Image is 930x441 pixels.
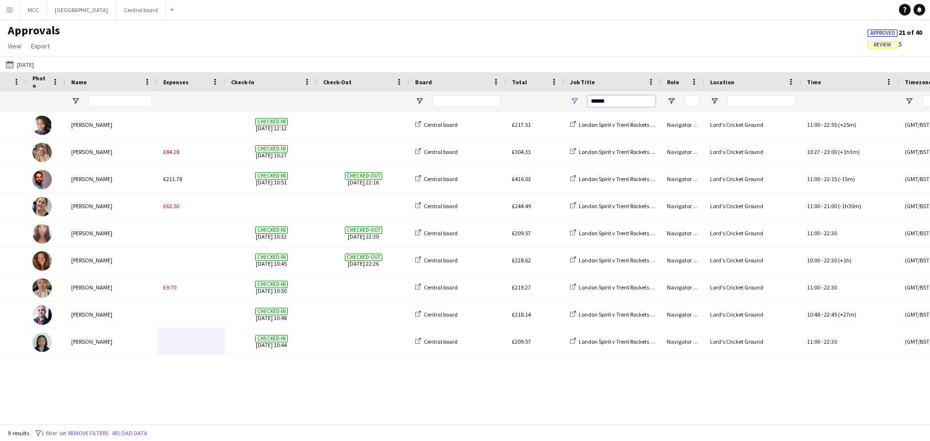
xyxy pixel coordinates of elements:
span: London Spirit v Trent Rockets 100s [579,257,661,264]
span: Check-Out [323,78,352,86]
div: Lord's Cricket Ground [704,220,801,246]
span: Role [667,78,679,86]
span: £9.70 [163,284,176,291]
button: Reload data [110,428,149,439]
span: London Spirit v Trent Rockets 100s [579,148,661,155]
span: - [821,148,823,155]
span: - [821,175,823,182]
span: (+1h3m) [838,148,860,155]
span: 22:45 [824,311,837,318]
span: Central board [424,202,458,210]
span: London Spirit v Trent Rockets 100s [579,229,661,237]
div: [PERSON_NAME] [65,166,157,192]
span: 22:15 [824,175,837,182]
span: 10:48 [807,311,820,318]
span: [DATE] 10:48 [231,301,311,328]
span: (+25m) [838,121,856,128]
button: [DATE] [4,59,36,70]
span: [DATE] 10:27 [231,138,311,165]
span: £209.57 [512,229,531,237]
a: London Spirit v Trent Rockets 100s [570,257,661,264]
div: Navigator (D&H B) [661,220,704,246]
img: David Reid [32,278,52,298]
button: Remove filters [66,428,110,439]
img: Amanda Ogandu [32,333,52,352]
span: London Spirit v Trent Rockets 100s [579,175,661,182]
span: London Spirit v Trent Rockets 100s [579,311,661,318]
span: (+27m) [838,311,856,318]
span: Central board [424,148,458,155]
div: Lord's Cricket Ground [704,193,801,219]
a: Central board [415,257,458,264]
a: London Spirit v Trent Rockets 100s [570,229,661,237]
div: Navigator (D&H B) [661,247,704,274]
span: Checked-in [255,145,288,152]
button: Open Filter Menu [667,97,676,106]
div: [PERSON_NAME] [65,274,157,301]
span: 22:55 [824,121,837,128]
span: Expenses [163,78,188,86]
span: 22:30 [824,284,837,291]
span: £63.50 [163,202,179,210]
span: £244.49 [512,202,531,210]
img: Andrei Gabriel Nicorescu [32,305,52,325]
span: Checked-in [255,254,288,261]
div: [PERSON_NAME] [65,220,157,246]
div: Lord's Cricket Ground [704,111,801,138]
span: 11:00 [807,284,820,291]
span: 11:00 [807,338,820,345]
button: Open Filter Menu [905,97,914,106]
img: Sarah Camacho [32,251,52,271]
span: Time [807,78,821,86]
span: £228.62 [512,257,531,264]
img: Sophia Kaytaz [32,224,52,243]
span: £304.33 [512,148,531,155]
span: 10:27 [807,148,820,155]
a: Central board [415,229,458,237]
a: Export [27,40,54,52]
span: Checked-in [255,227,288,234]
span: 10:00 [807,257,820,264]
button: Open Filter Menu [415,97,424,106]
a: London Spirit v Trent Rockets 100s [570,338,661,345]
img: Hardeep Singh [32,170,52,189]
a: View [4,40,25,52]
div: Lord's Cricket Ground [704,247,801,274]
div: Navigator (D&H B) [661,111,704,138]
img: Izukanne Okongwu [32,116,52,135]
a: Central board [415,284,458,291]
div: [PERSON_NAME] [65,193,157,219]
span: £219.27 [512,284,531,291]
button: Open Filter Menu [710,97,719,106]
span: [DATE] 10:50 [231,274,311,301]
span: Central board [424,311,458,318]
span: 11:00 [807,121,820,128]
span: £217.51 [512,121,531,128]
div: Lord's Cricket Ground [704,301,801,328]
span: Job Title [570,78,595,86]
button: MCC [20,0,47,19]
div: Lord's Cricket Ground [704,328,801,355]
button: [GEOGRAPHIC_DATA] [47,0,116,19]
div: [PERSON_NAME] [65,328,157,355]
a: Central board [415,121,458,128]
span: Check-In [231,78,254,86]
span: £416.03 [512,175,531,182]
span: £218.14 [512,311,531,318]
span: 21:00 [824,202,837,210]
span: 11:00 [807,175,820,182]
span: - [821,284,823,291]
span: 22:30 [824,257,837,264]
input: Job Title Filter Input [588,95,655,107]
a: London Spirit v Trent Rockets 100s [570,202,661,210]
button: Open Filter Menu [71,97,80,106]
a: London Spirit v Trent Rockets 100s [570,175,661,182]
span: - [821,121,823,128]
span: London Spirit v Trent Rockets 100s [579,284,661,291]
div: Navigator (D&H B) [661,138,704,165]
a: London Spirit v Trent Rockets 100s [570,148,661,155]
span: London Spirit v Trent Rockets 100s [579,202,661,210]
span: [DATE] 22:30 [323,220,403,246]
span: 1 filter set [41,429,66,437]
span: 21 of 40 [868,28,922,37]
